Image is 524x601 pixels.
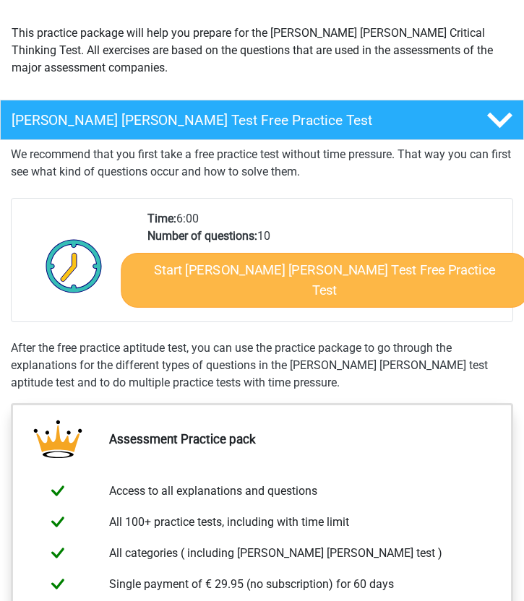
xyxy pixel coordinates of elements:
b: Number of questions: [147,229,257,243]
div: 6:00 10 [137,210,512,321]
div: After the free practice aptitude test, you can use the practice package to go through the explana... [11,340,513,392]
p: We recommend that you first take a free practice test without time pressure. That way you can fir... [11,146,513,181]
h4: [PERSON_NAME] [PERSON_NAME] Test Free Practice Test [12,112,426,129]
b: Time: [147,212,176,225]
img: Clock [38,230,111,302]
a: [PERSON_NAME] [PERSON_NAME] Test Free Practice Test [11,100,513,140]
p: This practice package will help you prepare for the [PERSON_NAME] [PERSON_NAME] Critical Thinking... [12,25,512,77]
